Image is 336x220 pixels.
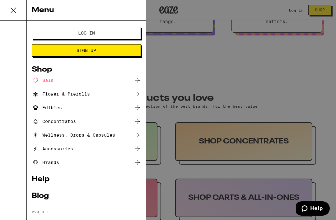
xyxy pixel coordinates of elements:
div: Concentrates [32,118,76,125]
a: Wellness, Drops & Capsules [32,131,141,139]
button: Sign Up [32,44,141,57]
a: Log In [32,30,141,35]
div: Brands [32,159,59,166]
a: Shop [32,66,141,73]
a: Accessories [32,145,141,152]
div: Wellness, Drops & Capsules [32,131,115,139]
iframe: Opens a widget where you can find more information [296,201,330,217]
a: Sign Up [32,48,141,53]
a: Help [32,176,141,183]
span: Log In [78,31,95,35]
a: Edibles [32,104,141,111]
div: Accessories [32,145,73,152]
a: Blog [32,192,141,200]
button: Log In [32,27,141,39]
a: Sale [32,77,141,84]
div: Edibles [32,104,62,111]
a: Brands [32,159,141,166]
a: Flower & Prerolls [32,90,141,98]
div: Flower & Prerolls [32,90,90,98]
span: Sign Up [77,48,96,53]
div: Menu [27,0,146,21]
span: v 20.3.1 [32,210,49,214]
a: Concentrates [32,118,141,125]
div: Sale [32,77,54,84]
